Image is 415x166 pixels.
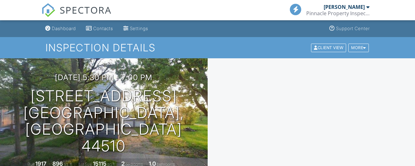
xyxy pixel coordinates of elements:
[310,45,348,50] a: Client View
[43,23,78,35] a: Dashboard
[324,4,365,10] div: [PERSON_NAME]
[121,23,151,35] a: Settings
[83,23,116,35] a: Contacts
[55,73,152,82] h3: [DATE] 5:30 pm - 7:00 pm
[306,10,369,16] div: Pinnacle Property Inspections
[10,88,198,155] h1: [STREET_ADDRESS] [GEOGRAPHIC_DATA], [GEOGRAPHIC_DATA] 44510
[60,3,112,16] span: SPECTORA
[327,23,372,35] a: Support Center
[41,9,112,22] a: SPECTORA
[41,3,55,17] img: The Best Home Inspection Software - Spectora
[348,43,369,52] div: More
[311,43,346,52] div: Client View
[52,26,76,31] div: Dashboard
[130,26,148,31] div: Settings
[46,42,369,53] h1: Inspection Details
[336,26,370,31] div: Support Center
[93,26,113,31] div: Contacts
